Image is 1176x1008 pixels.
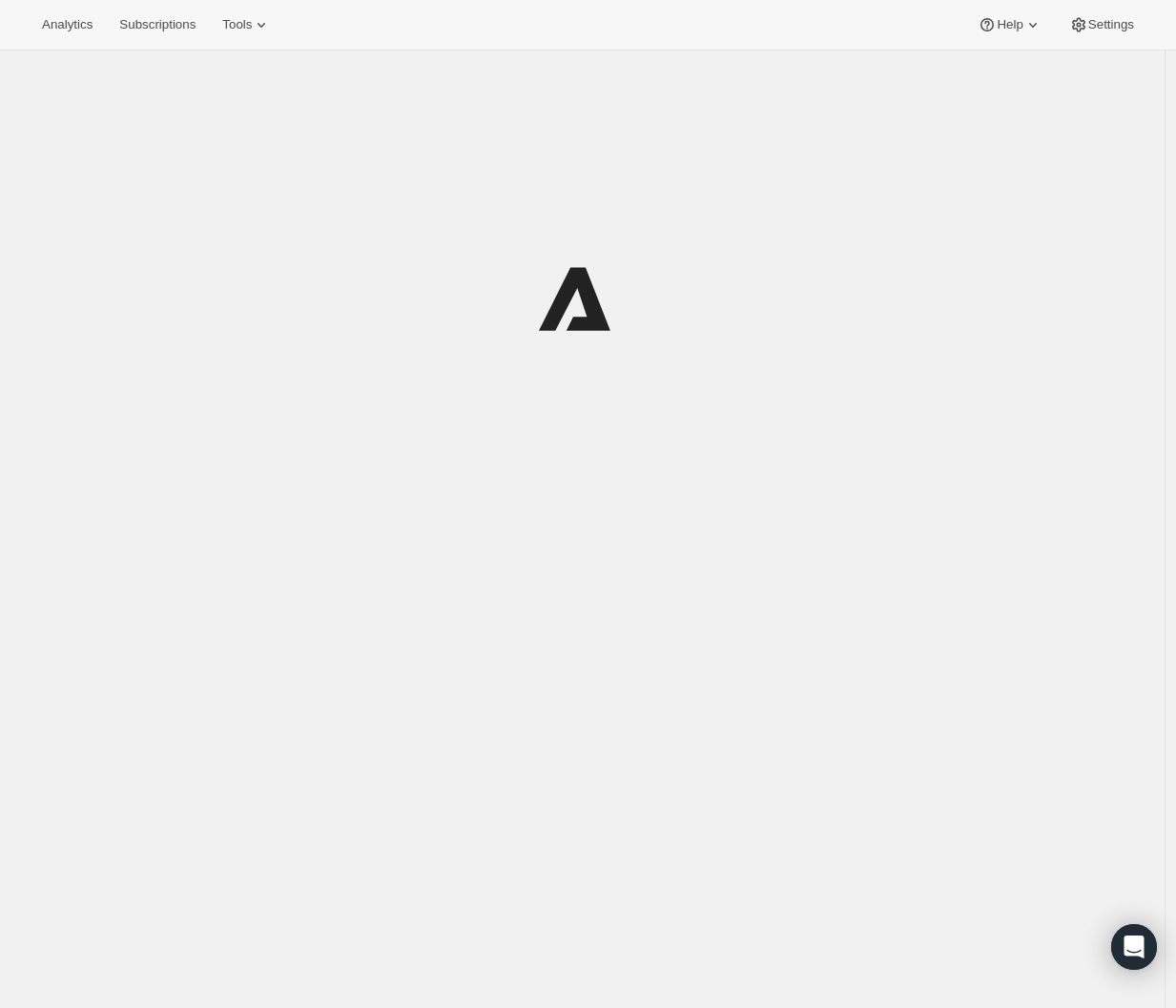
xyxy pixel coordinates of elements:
button: Settings [1058,11,1145,38]
button: Subscriptions [108,11,207,38]
span: Analytics [42,17,93,32]
span: Settings [1088,17,1134,32]
div: Open Intercom Messenger [1111,924,1157,970]
button: Help [966,11,1053,38]
span: Subscriptions [119,17,196,32]
button: Tools [211,11,282,38]
span: Tools [222,17,252,32]
button: Analytics [31,11,104,38]
span: Help [997,17,1022,32]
